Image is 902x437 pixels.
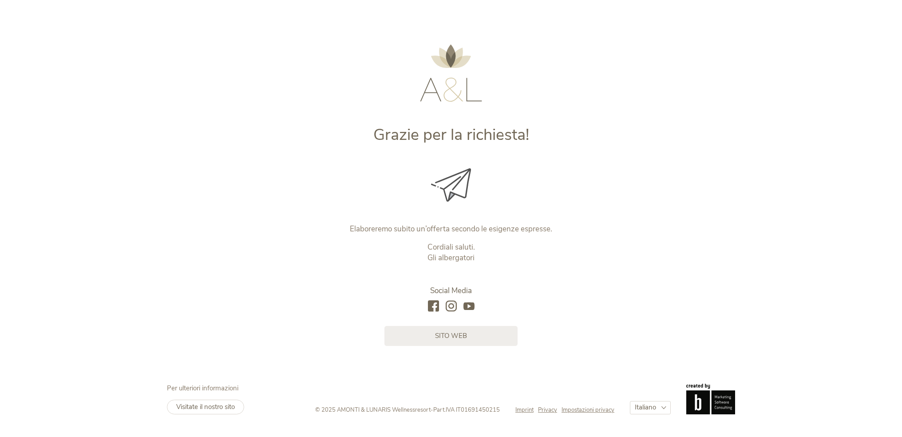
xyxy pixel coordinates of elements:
span: sito web [435,331,467,341]
img: AMONTI & LUNARIS Wellnessresort [420,44,482,102]
span: Part.IVA IT01691450215 [433,406,500,414]
p: Elaboreremo subito un’offerta secondo le esigenze espresse. [266,224,637,234]
a: Privacy [538,406,562,414]
a: facebook [428,301,439,313]
a: Imprint [515,406,538,414]
img: Brandnamic GmbH | Leading Hospitality Solutions [686,384,735,414]
a: Visitate il nostro sito [167,400,244,414]
span: Social Media [430,286,472,296]
span: Grazie per la richiesta! [373,124,529,146]
span: Per ulteriori informazioni [167,384,238,393]
span: Privacy [538,406,557,414]
span: Imprint [515,406,534,414]
a: sito web [384,326,518,346]
a: instagram [446,301,457,313]
span: Visitate il nostro sito [176,402,235,411]
a: youtube [463,301,475,313]
span: © 2025 AMONTI & LUNARIS Wellnessresort [315,406,431,414]
a: Impostazioni privacy [562,406,614,414]
p: Cordiali saluti. Gli albergatori [266,242,637,263]
span: - [431,406,433,414]
img: Grazie per la richiesta! [431,168,471,202]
